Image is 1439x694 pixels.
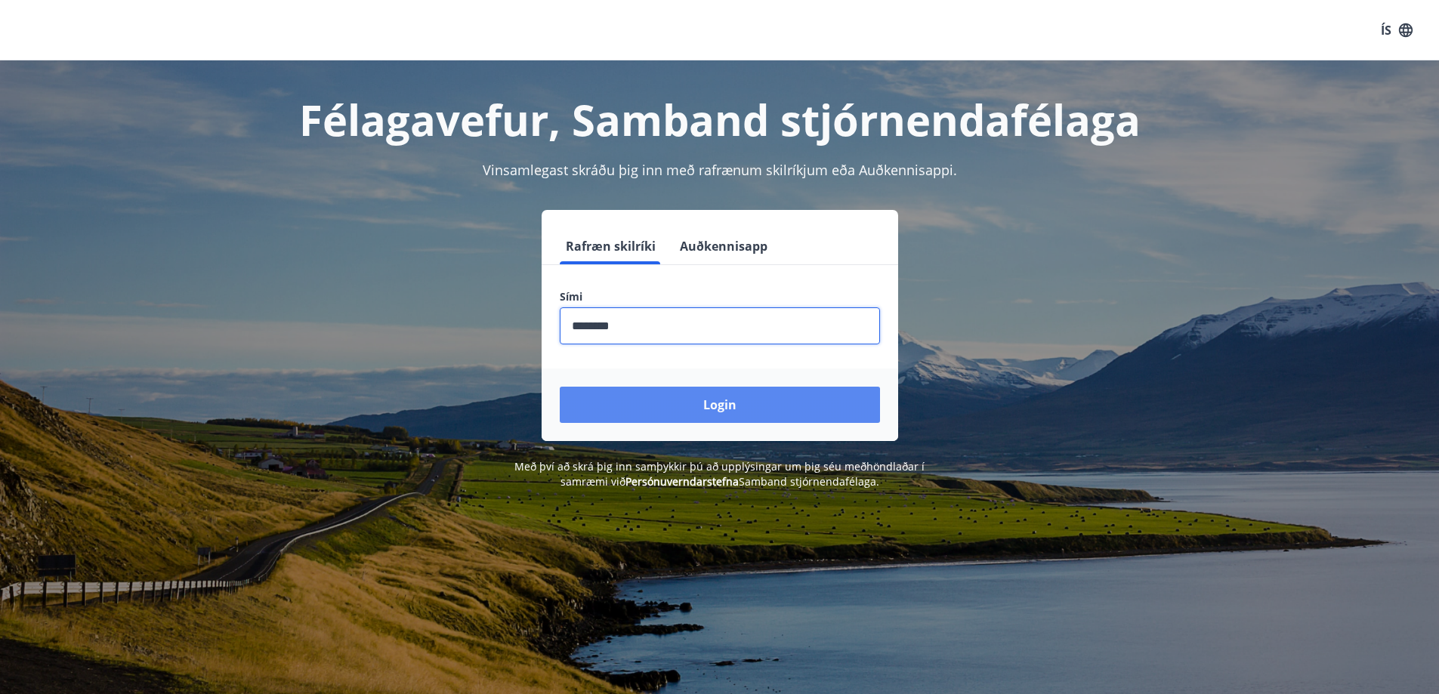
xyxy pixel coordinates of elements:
[194,91,1246,148] h1: Félagavefur, Samband stjórnendafélaga
[560,387,880,423] button: Login
[625,474,739,489] a: Persónuverndarstefna
[674,228,774,264] button: Auðkennisapp
[560,289,880,304] label: Sími
[483,161,957,179] span: Vinsamlegast skráðu þig inn með rafrænum skilríkjum eða Auðkennisappi.
[560,228,662,264] button: Rafræn skilríki
[1373,17,1421,44] button: ÍS
[514,459,925,489] span: Með því að skrá þig inn samþykkir þú að upplýsingar um þig séu meðhöndlaðar í samræmi við Samband...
